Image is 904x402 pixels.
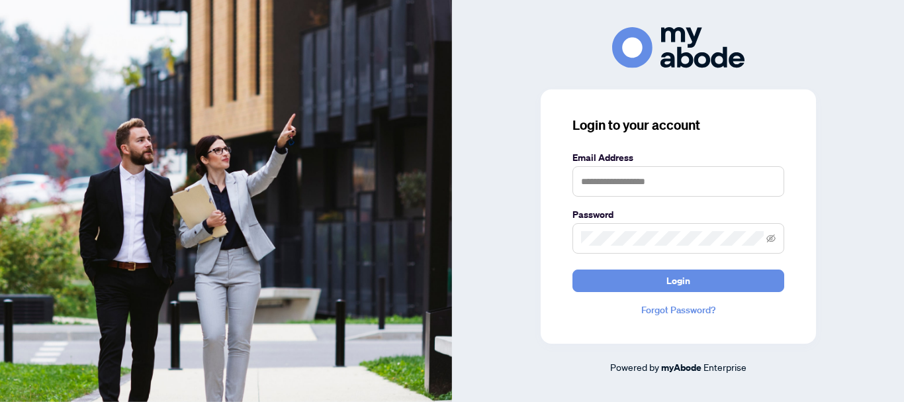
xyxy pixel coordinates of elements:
a: myAbode [661,360,701,375]
span: Powered by [610,361,659,373]
a: Forgot Password? [572,303,784,317]
span: Login [666,270,690,291]
span: eye-invisible [766,234,776,243]
button: Login [572,270,784,292]
h3: Login to your account [572,116,784,134]
img: ma-logo [612,27,745,68]
label: Email Address [572,150,784,165]
label: Password [572,207,784,222]
span: Enterprise [703,361,746,373]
